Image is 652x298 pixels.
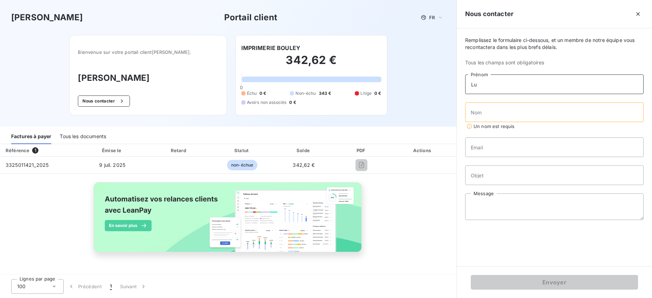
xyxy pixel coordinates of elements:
[465,37,644,51] span: Remplissez le formulaire ci-dessous, et un membre de notre équipe vous recontactera dans les plus...
[241,53,381,74] h2: 342,62 €
[99,162,125,168] span: 9 juil. 2025
[474,123,515,129] span: Un nom est requis
[465,165,644,185] input: placeholder
[293,162,315,168] span: 342,62 €
[319,90,331,97] span: 343 €
[240,85,243,90] span: 0
[32,147,38,154] span: 1
[6,148,29,153] div: Référence
[465,102,644,122] input: placeholder
[374,90,381,97] span: 0 €
[289,99,296,106] span: 0 €
[465,74,644,94] input: placeholder
[60,129,106,144] div: Tous les documents
[11,11,83,24] h3: [PERSON_NAME]
[79,147,146,154] div: Émise le
[78,72,218,84] h3: [PERSON_NAME]
[78,49,218,55] span: Bienvenue sur votre portail client [PERSON_NAME] .
[241,44,301,52] h6: IMPRIMERIE BOULEY
[295,90,316,97] span: Non-échu
[11,129,51,144] div: Factures à payer
[259,90,266,97] span: 0 €
[471,275,638,290] button: Envoyer
[465,137,644,157] input: placeholder
[336,147,388,154] div: PDF
[275,147,333,154] div: Solde
[360,90,372,97] span: Litige
[429,15,435,20] span: FR
[465,59,644,66] span: Tous les champs sont obligatoires
[106,279,116,294] button: 1
[116,279,151,294] button: Suivant
[78,95,130,107] button: Nous contacter
[212,147,272,154] div: Statut
[64,279,106,294] button: Précédent
[110,283,112,290] span: 1
[247,99,287,106] span: Avoirs non associés
[6,162,49,168] span: 3325011421_2025
[148,147,210,154] div: Retard
[227,160,257,170] span: non-échue
[87,178,369,264] img: banner
[224,11,277,24] h3: Portail client
[465,9,513,19] h5: Nous contacter
[247,90,257,97] span: Échu
[390,147,455,154] div: Actions
[17,283,25,290] span: 100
